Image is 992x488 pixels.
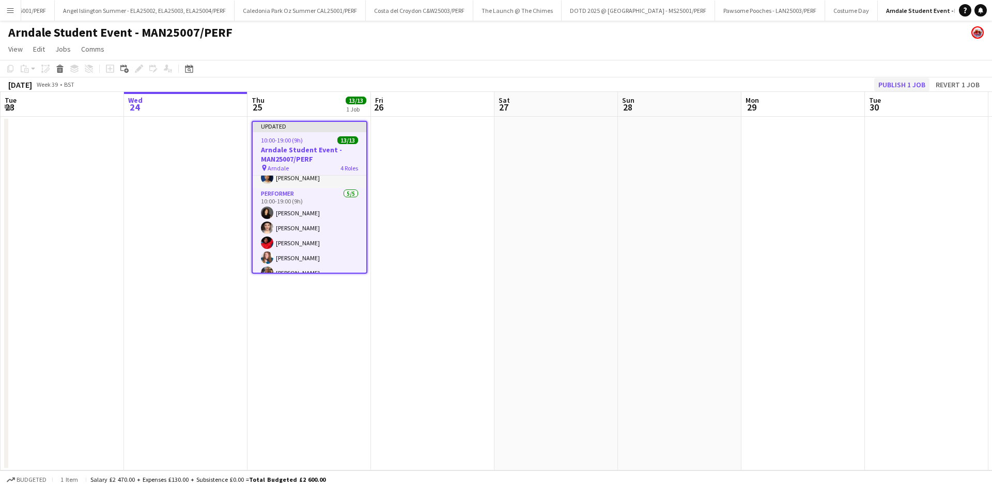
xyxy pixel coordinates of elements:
span: 28 [621,101,634,113]
app-job-card: Updated10:00-19:00 (9h)13/13Arndale Student Event - MAN25007/PERF Arndale4 Roles[PERSON_NAME][PER... [252,121,367,274]
span: 26 [374,101,383,113]
button: Budgeted [5,474,48,485]
button: Publish 1 job [874,78,929,91]
span: Fri [375,96,383,105]
h3: Arndale Student Event - MAN25007/PERF [253,145,366,164]
a: View [4,42,27,56]
span: 27 [497,101,510,113]
div: Salary £2 470.00 + Expenses £130.00 + Subsistence £0.00 = [90,476,326,483]
a: Edit [29,42,49,56]
button: Revert 1 job [932,78,984,91]
a: Jobs [51,42,75,56]
span: Mon [746,96,759,105]
button: Caledonia Park Oz Summer CAL25001/PERF [235,1,366,21]
span: 13/13 [346,97,366,104]
button: Pawsome Pooches - LAN25003/PERF [715,1,825,21]
span: Tue [5,96,17,105]
span: 25 [250,101,265,113]
app-user-avatar: Bakehouse Costume [971,26,984,39]
span: Thu [252,96,265,105]
span: 30 [867,101,881,113]
span: Week 39 [34,81,60,88]
a: Comms [77,42,109,56]
span: 13/13 [337,136,358,144]
button: The Launch @ The Chimes [473,1,562,21]
span: Tue [869,96,881,105]
span: 24 [127,101,143,113]
span: Comms [81,44,104,54]
button: Costa del Croydon C&W25003/PERF [366,1,473,21]
div: Updated [253,122,366,130]
button: Angel Islington Summer - ELA25002, ELA25003, ELA25004/PERF [55,1,235,21]
button: Costume Day [825,1,878,21]
button: DOTD 2025 @ [GEOGRAPHIC_DATA] - MS25001/PERF [562,1,715,21]
span: Jobs [55,44,71,54]
span: 4 Roles [340,164,358,172]
span: 23 [3,101,17,113]
span: Total Budgeted £2 600.00 [249,476,326,483]
div: 1 Job [346,105,366,113]
span: Arndale [268,164,289,172]
span: Sun [622,96,634,105]
h1: Arndale Student Event - MAN25007/PERF [8,25,233,40]
span: Sat [499,96,510,105]
span: 1 item [57,476,82,483]
div: [DATE] [8,80,32,90]
app-card-role: Performer5/510:00-19:00 (9h)[PERSON_NAME][PERSON_NAME][PERSON_NAME][PERSON_NAME][PERSON_NAME] [253,188,366,283]
span: 29 [744,101,759,113]
span: Budgeted [17,476,47,483]
span: Wed [128,96,143,105]
span: Edit [33,44,45,54]
span: 10:00-19:00 (9h) [261,136,303,144]
div: BST [64,81,74,88]
span: View [8,44,23,54]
